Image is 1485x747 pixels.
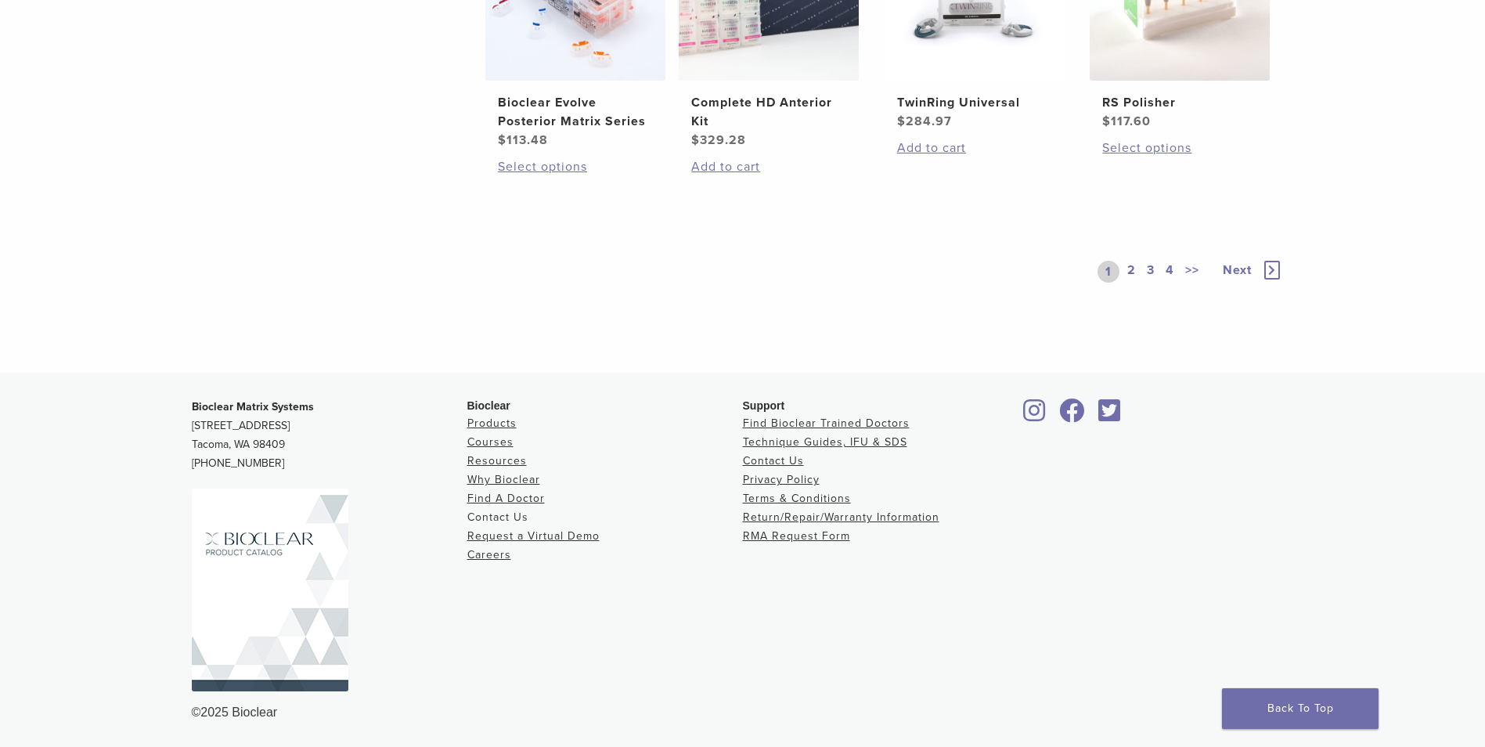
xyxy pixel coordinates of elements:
strong: Bioclear Matrix Systems [192,400,314,413]
img: Bioclear [192,489,348,691]
a: Bioclear [1018,408,1051,424]
a: Privacy Policy [743,473,820,486]
bdi: 113.48 [498,132,548,148]
a: Resources [467,454,527,467]
h2: Bioclear Evolve Posterior Matrix Series [498,93,653,131]
a: Why Bioclear [467,473,540,486]
bdi: 284.97 [897,114,952,129]
span: $ [691,132,700,148]
a: Add to cart: “Complete HD Anterior Kit” [691,157,846,176]
a: Bioclear [1094,408,1126,424]
h2: TwinRing Universal [897,93,1052,112]
span: Bioclear [467,399,510,412]
a: 1 [1098,261,1119,283]
a: Find Bioclear Trained Doctors [743,417,910,430]
bdi: 329.28 [691,132,746,148]
h2: RS Polisher [1102,93,1257,112]
span: $ [1102,114,1111,129]
h2: Complete HD Anterior Kit [691,93,846,131]
p: [STREET_ADDRESS] Tacoma, WA 98409 [PHONE_NUMBER] [192,398,467,473]
a: Select options for “RS Polisher” [1102,139,1257,157]
a: 2 [1124,261,1139,283]
span: Next [1223,262,1252,278]
a: Contact Us [743,454,804,467]
a: RMA Request Form [743,529,850,543]
a: Careers [467,548,511,561]
a: Terms & Conditions [743,492,851,505]
a: Bioclear [1054,408,1090,424]
a: 3 [1144,261,1158,283]
a: 4 [1162,261,1177,283]
a: >> [1182,261,1202,283]
a: Back To Top [1222,688,1379,729]
a: Return/Repair/Warranty Information [743,511,939,524]
span: $ [897,114,906,129]
a: Add to cart: “TwinRing Universal” [897,139,1052,157]
bdi: 117.60 [1102,114,1151,129]
span: $ [498,132,506,148]
a: Select options for “Bioclear Evolve Posterior Matrix Series” [498,157,653,176]
a: Request a Virtual Demo [467,529,600,543]
div: ©2025 Bioclear [192,703,1294,722]
a: Courses [467,435,514,449]
span: Support [743,399,785,412]
a: Technique Guides, IFU & SDS [743,435,907,449]
a: Products [467,417,517,430]
a: Find A Doctor [467,492,545,505]
a: Contact Us [467,511,528,524]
